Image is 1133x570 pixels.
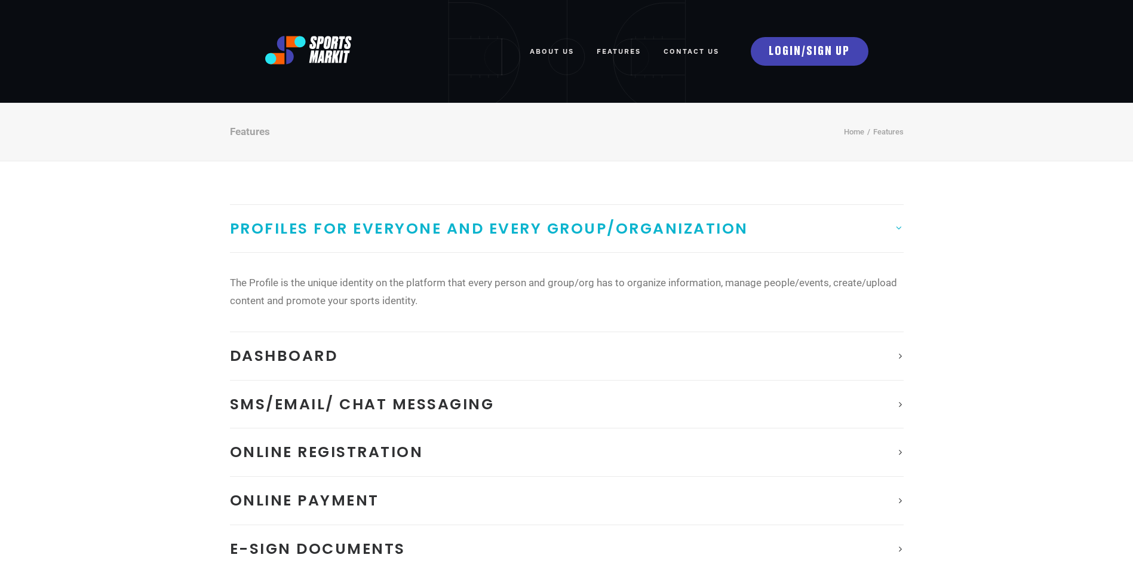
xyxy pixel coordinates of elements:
span: Dashboard [230,345,338,366]
a: Home [844,127,864,136]
a: Contact Us [664,38,719,65]
a: Online Registration [230,428,904,476]
div: Features [230,125,270,138]
a: Profiles for Everyone and Every Group/Organization [230,205,904,253]
p: The Profile is the unique identity on the platform that every person and group/org has to organiz... [230,274,904,310]
a: Dashboard [230,332,904,380]
span: SMS/Email/ Chat Messaging [230,394,495,415]
span: E-Sign documents [230,538,406,559]
span: Online Registration [230,442,423,462]
a: FEATURES [597,38,641,65]
img: logo [265,36,352,65]
a: Online Payment [230,477,904,525]
a: LOGIN/SIGN UP [751,37,868,66]
a: ABOUT US [530,38,574,65]
a: SMS/Email/ Chat Messaging [230,381,904,428]
li: Features [864,125,904,139]
span: Profiles for Everyone and Every Group/Organization [230,218,748,239]
span: Online Payment [230,490,379,511]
